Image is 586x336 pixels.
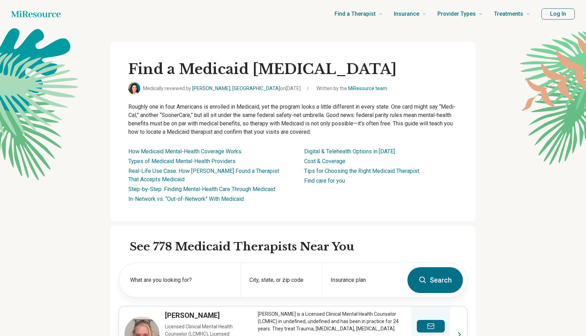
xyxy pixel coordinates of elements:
[128,103,458,136] p: Roughly one in four Americans is enrolled in Medicaid, yet the program looks a little different i...
[11,7,61,21] a: Home page
[304,158,345,165] a: Cost & Coverage
[304,177,345,184] a: Find care for you
[348,86,387,91] a: MiResource team
[128,196,244,202] a: In-Network vs. “Out-of-Network” With Medicaid
[335,9,376,19] span: Find a Therapist
[143,85,301,92] span: Medically reviewed by
[394,9,419,19] span: Insurance
[128,186,275,192] a: Step-by-Step: Finding Mental-Health Care Through Medicaid
[128,60,458,78] h1: Find a Medicaid [MEDICAL_DATA]
[130,276,232,284] label: What are you looking for?
[437,9,476,19] span: Provider Types
[407,267,463,293] button: Search
[130,240,467,254] h2: See 778 Medicaid Therapists Near You
[128,158,235,165] a: Types of Medicaid Mental-Health Providers
[417,320,445,333] button: Send a message
[304,148,395,155] a: Digital & Telehealth Options in [DATE]
[192,86,280,91] a: [PERSON_NAME], [GEOGRAPHIC_DATA]
[316,85,387,92] span: Written by the
[304,168,419,174] a: Tips for Choosing the Right Medicaid Therapist
[128,148,241,155] a: How Medicaid Mental-Health Coverage Works
[280,86,301,91] span: on [DATE]
[128,168,279,183] a: Real-Life Use Case: How [PERSON_NAME] Found a Therapist That Accepts Medicaid
[494,9,523,19] span: Treatments
[541,8,575,20] button: Log In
